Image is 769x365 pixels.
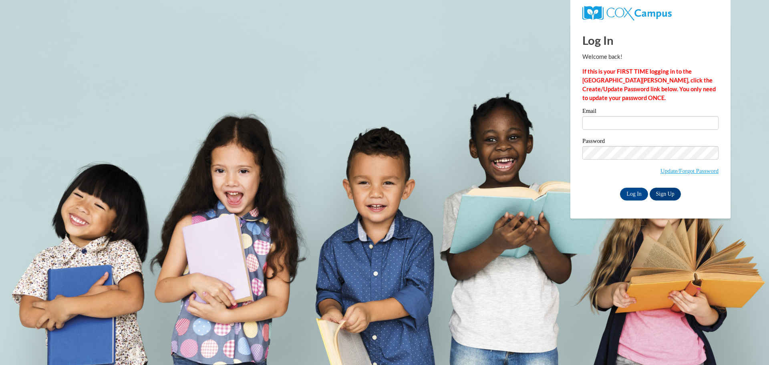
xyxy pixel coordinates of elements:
a: Sign Up [650,188,681,201]
img: COX Campus [582,6,672,20]
a: Update/Forgot Password [660,168,719,174]
a: COX Campus [582,9,672,16]
h1: Log In [582,32,719,48]
strong: If this is your FIRST TIME logging in to the [GEOGRAPHIC_DATA][PERSON_NAME], click the Create/Upd... [582,68,716,101]
label: Password [582,138,719,146]
label: Email [582,108,719,116]
p: Welcome back! [582,52,719,61]
input: Log In [620,188,648,201]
